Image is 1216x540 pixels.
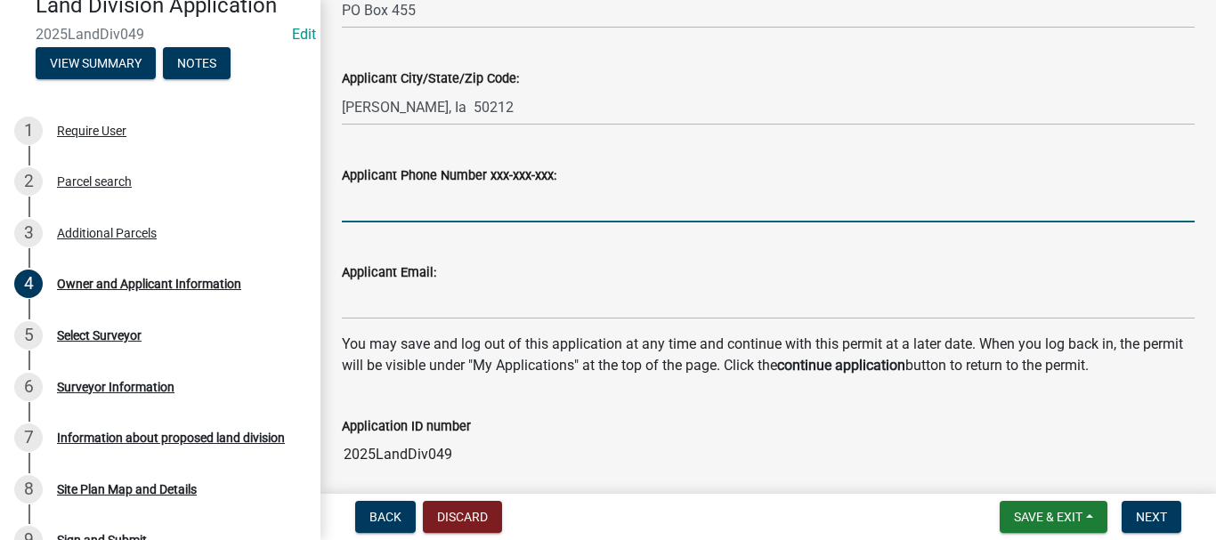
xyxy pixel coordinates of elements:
[342,487,1195,538] h4: By clicking 'Next' I certify that I am authorized to submit this land division application on beh...
[14,373,43,401] div: 6
[163,47,231,79] button: Notes
[57,431,285,444] div: Information about proposed land division
[57,329,142,342] div: Select Surveyor
[57,483,197,496] div: Site Plan Map and Details
[342,421,471,433] label: Application ID number
[14,167,43,196] div: 2
[342,73,519,85] label: Applicant City/State/Zip Code:
[292,26,316,43] a: Edit
[14,219,43,247] div: 3
[36,57,156,71] wm-modal-confirm: Summary
[14,270,43,298] div: 4
[342,170,556,182] label: Applicant Phone Number xxx-xxx-xxx:
[1136,510,1167,524] span: Next
[163,57,231,71] wm-modal-confirm: Notes
[57,175,132,188] div: Parcel search
[1122,501,1181,533] button: Next
[14,117,43,145] div: 1
[14,321,43,350] div: 5
[57,381,174,393] div: Surveyor Information
[342,267,436,279] label: Applicant Email:
[57,227,157,239] div: Additional Parcels
[14,475,43,504] div: 8
[14,423,43,452] div: 7
[292,26,316,43] wm-modal-confirm: Edit Application Number
[1014,510,1082,524] span: Save & Exit
[342,334,1195,376] p: You may save and log out of this application at any time and continue with this permit at a later...
[36,26,285,43] span: 2025LandDiv049
[57,278,241,290] div: Owner and Applicant Information
[355,501,416,533] button: Back
[57,125,126,137] div: Require User
[423,501,502,533] button: Discard
[369,510,401,524] span: Back
[777,357,905,374] strong: continue application
[36,47,156,79] button: View Summary
[1000,501,1107,533] button: Save & Exit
